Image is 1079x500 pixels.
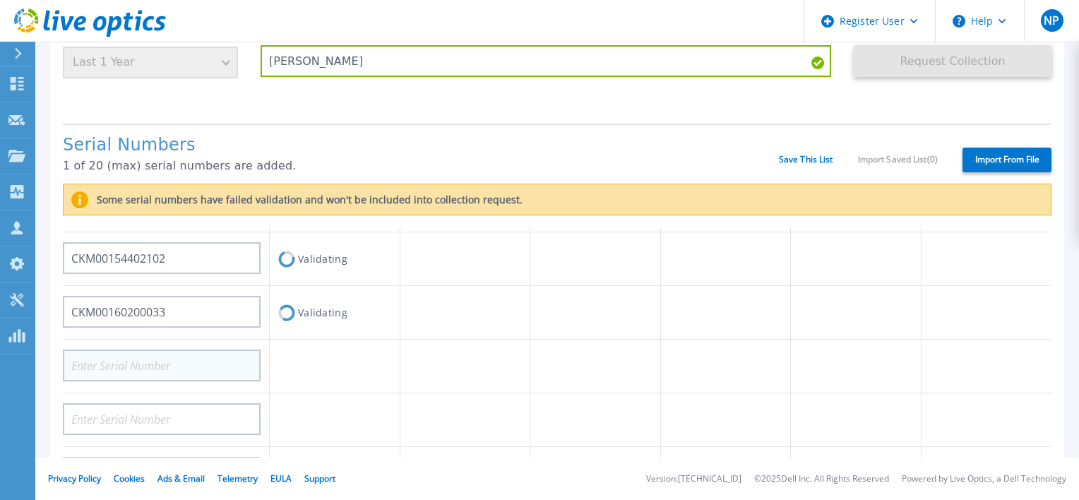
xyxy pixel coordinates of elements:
[261,45,831,77] input: Enter Project Name
[278,246,391,272] div: Validating
[63,136,779,155] h1: Serial Numbers
[63,296,261,328] input: Enter Serial Number
[270,472,292,484] a: EULA
[63,350,261,381] input: Enter Serial Number
[48,472,101,484] a: Privacy Policy
[63,242,261,274] input: Enter Serial Number
[779,155,833,165] a: Save This List
[754,475,889,484] li: © 2025 Dell Inc. All Rights Reserved
[1044,15,1059,26] span: NP
[278,299,391,326] div: Validating
[646,475,741,484] li: Version: [TECHNICAL_ID]
[902,475,1066,484] li: Powered by Live Optics, a Dell Technology
[157,472,205,484] a: Ads & Email
[88,194,523,206] label: Some serial numbers have failed validation and won't be included into collection request.
[962,148,1051,172] label: Import From File
[854,45,1051,77] button: Request Collection
[114,472,145,484] a: Cookies
[217,472,258,484] a: Telemetry
[63,403,261,435] input: Enter Serial Number
[304,472,335,484] a: Support
[63,160,779,172] p: 1 of 20 (max) serial numbers are added.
